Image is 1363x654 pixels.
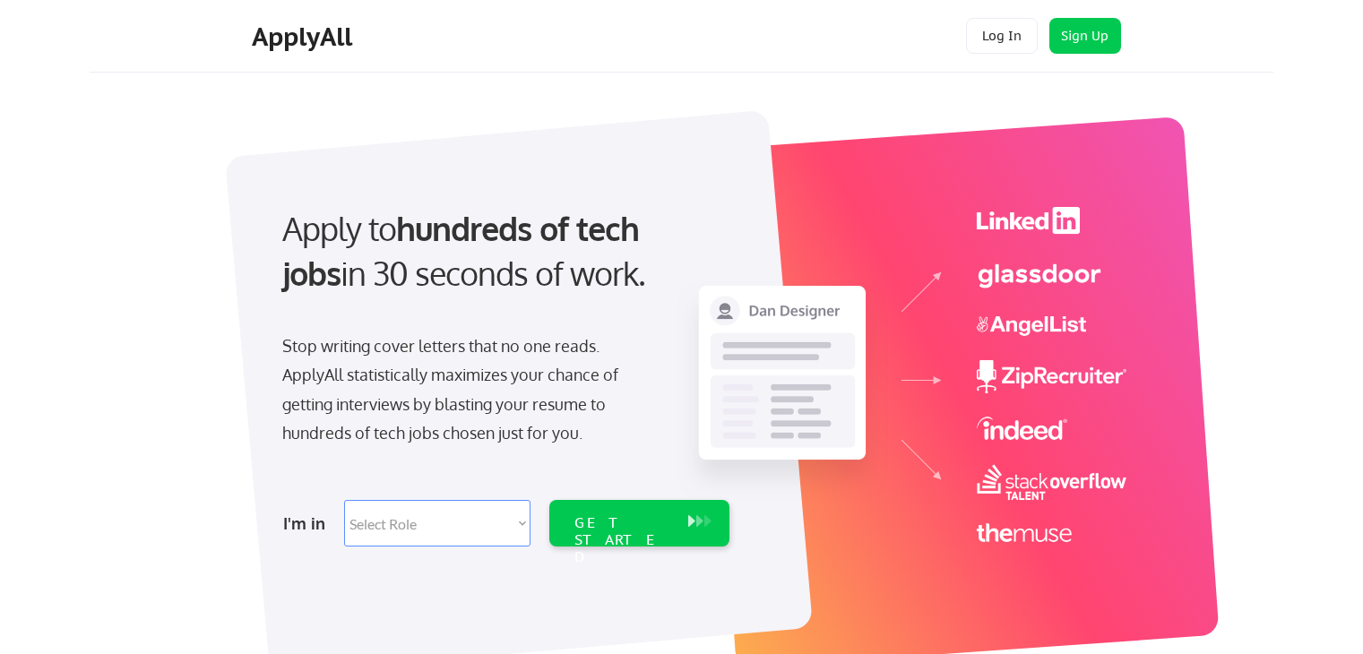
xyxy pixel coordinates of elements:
[282,208,647,293] strong: hundreds of tech jobs
[252,22,358,52] div: ApplyAll
[1049,18,1121,54] button: Sign Up
[282,206,722,297] div: Apply to in 30 seconds of work.
[282,331,651,448] div: Stop writing cover letters that no one reads. ApplyAll statistically maximizes your chance of get...
[574,514,670,566] div: GET STARTED
[966,18,1038,54] button: Log In
[283,509,333,538] div: I'm in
